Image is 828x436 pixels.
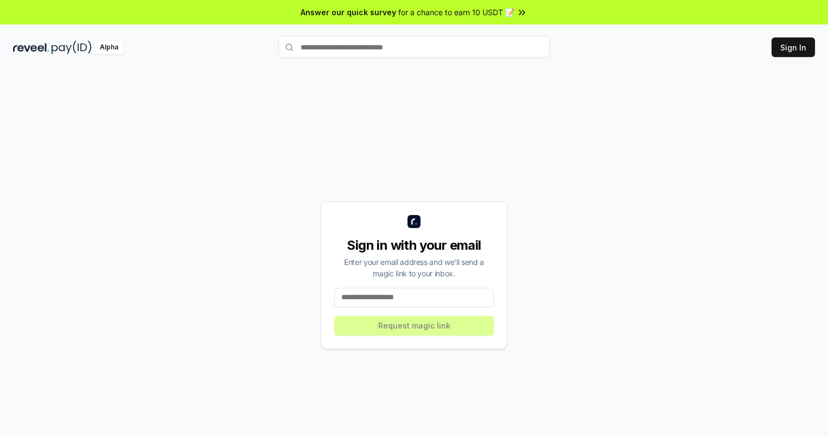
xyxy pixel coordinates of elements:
img: logo_small [407,215,421,228]
img: reveel_dark [13,41,49,54]
img: pay_id [52,41,92,54]
div: Alpha [94,41,124,54]
button: Sign In [772,37,815,57]
div: Enter your email address and we’ll send a magic link to your inbox. [334,256,494,279]
span: Answer our quick survey [301,7,396,18]
span: for a chance to earn 10 USDT 📝 [398,7,514,18]
div: Sign in with your email [334,237,494,254]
